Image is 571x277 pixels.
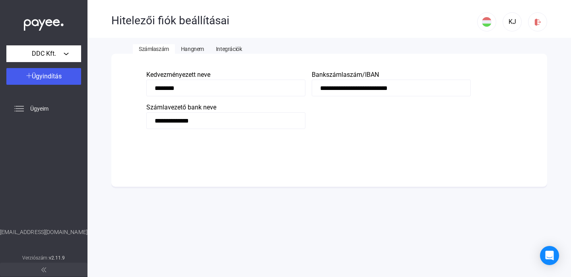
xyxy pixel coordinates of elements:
img: white-payee-white-dot.svg [24,15,64,31]
strong: v2.11.9 [49,255,65,261]
span: Számlavezető bank neve [146,103,216,111]
img: arrow-double-left-grey.svg [41,267,46,272]
button: Hangnem [175,44,210,54]
button: Ügyindítás [6,68,81,85]
button: KJ [503,12,522,31]
div: KJ [505,17,519,27]
button: HU [477,12,496,31]
button: Integrációk [210,44,248,54]
button: logout-red [528,12,547,31]
button: Számlaszám [133,44,175,54]
img: logout-red [534,18,542,26]
img: list.svg [14,104,24,113]
span: Integrációk [216,46,242,52]
button: DDC Kft. [6,45,81,62]
span: DDC Kft. [32,49,56,59]
span: Ügyeim [30,104,49,113]
div: Hitelezői fiók beállításai [111,14,477,27]
span: Hangnem [181,46,204,52]
div: Open Intercom Messenger [540,246,559,265]
span: Kedvezményezett neve [146,71,210,78]
img: HU [482,17,491,27]
span: Számlaszám [139,46,169,52]
img: plus-white.svg [26,73,32,78]
span: Ügyindítás [32,72,62,80]
span: Bankszámlaszám/IBAN [312,71,379,78]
